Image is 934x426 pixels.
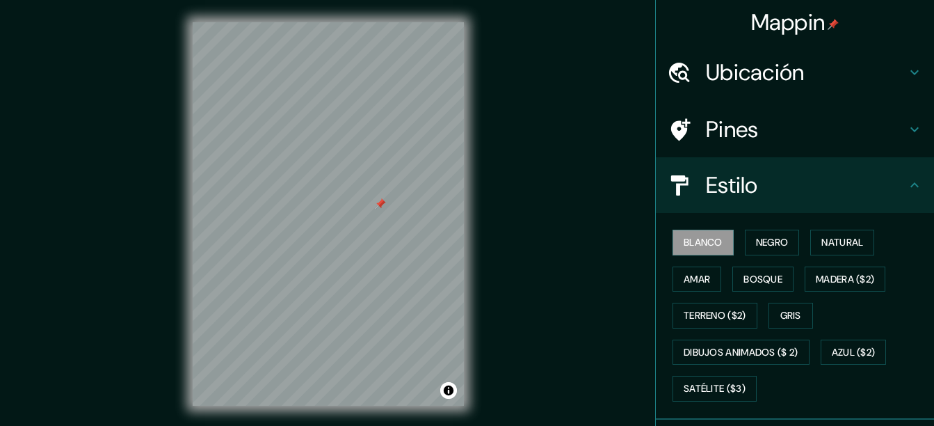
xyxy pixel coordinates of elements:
font: Negro [756,234,789,251]
font: Madera ($2) [816,271,874,288]
button: Dibujos animados ($ 2) [673,340,810,365]
font: Natural [821,234,863,251]
h4: Estilo [706,171,906,199]
font: Azul ($2) [832,344,876,361]
h4: Ubicación [706,58,906,86]
font: Amar [684,271,710,288]
button: Gris [768,303,813,329]
div: Estilo [656,157,934,213]
font: Terreno ($2) [684,307,746,324]
h4: Pines [706,116,906,143]
img: pin-icon.png [828,19,839,30]
button: Negro [745,230,800,255]
button: Satélite ($3) [673,376,757,402]
div: Pines [656,102,934,157]
button: Alternar atribución [440,382,457,399]
button: Azul ($2) [821,340,887,365]
font: Bosque [743,271,782,288]
font: Dibujos animados ($ 2) [684,344,798,361]
div: Ubicación [656,45,934,100]
canvas: Mapa [193,22,464,406]
button: Natural [810,230,874,255]
button: Blanco [673,230,734,255]
iframe: Help widget launcher [810,372,919,411]
font: Satélite ($3) [684,380,746,397]
button: Bosque [732,267,794,292]
button: Amar [673,267,721,292]
font: Mappin [751,8,826,37]
button: Madera ($2) [805,267,885,292]
font: Gris [780,307,801,324]
font: Blanco [684,234,723,251]
button: Terreno ($2) [673,303,757,329]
